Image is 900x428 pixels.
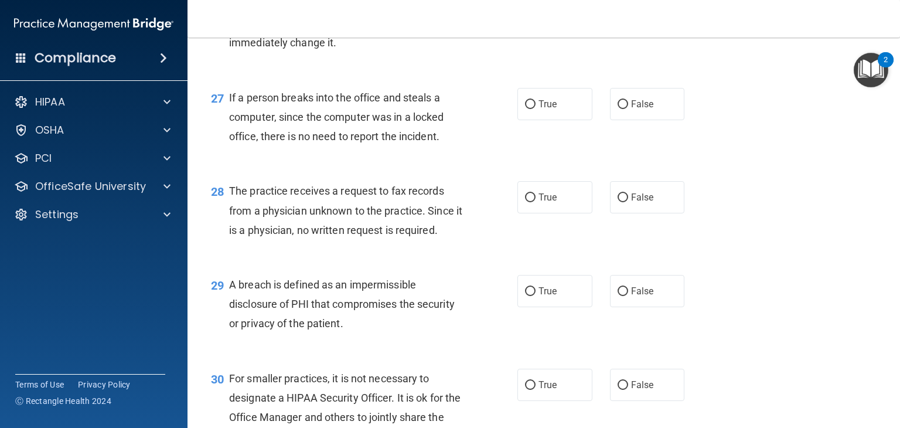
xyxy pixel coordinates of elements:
[229,185,462,236] span: The practice receives a request to fax records from a physician unknown to the practice. Since it...
[525,100,536,109] input: True
[525,287,536,296] input: True
[538,192,557,203] span: True
[211,278,224,293] span: 29
[631,98,654,110] span: False
[35,179,146,193] p: OfficeSafe University
[229,91,444,142] span: If a person breaks into the office and steals a computer, since the computer was in a locked offi...
[884,60,888,75] div: 2
[631,286,654,297] span: False
[15,379,64,390] a: Terms of Use
[14,151,171,165] a: PCI
[525,381,536,390] input: True
[15,395,111,407] span: Ⓒ Rectangle Health 2024
[229,278,455,330] span: A breach is defined as an impermissible disclosure of PHI that compromises the security or privac...
[35,151,52,165] p: PCI
[14,12,173,36] img: PMB logo
[538,286,557,297] span: True
[14,95,171,109] a: HIPAA
[631,379,654,390] span: False
[631,192,654,203] span: False
[538,98,557,110] span: True
[618,100,628,109] input: False
[211,185,224,199] span: 28
[618,287,628,296] input: False
[35,50,116,66] h4: Compliance
[854,53,888,87] button: Open Resource Center, 2 new notifications
[14,123,171,137] a: OSHA
[698,351,886,398] iframe: Drift Widget Chat Controller
[618,193,628,202] input: False
[78,379,131,390] a: Privacy Policy
[14,179,171,193] a: OfficeSafe University
[211,91,224,106] span: 27
[35,95,65,109] p: HIPAA
[35,208,79,222] p: Settings
[538,379,557,390] span: True
[618,381,628,390] input: False
[35,123,64,137] p: OSHA
[211,372,224,386] span: 30
[14,208,171,222] a: Settings
[525,193,536,202] input: True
